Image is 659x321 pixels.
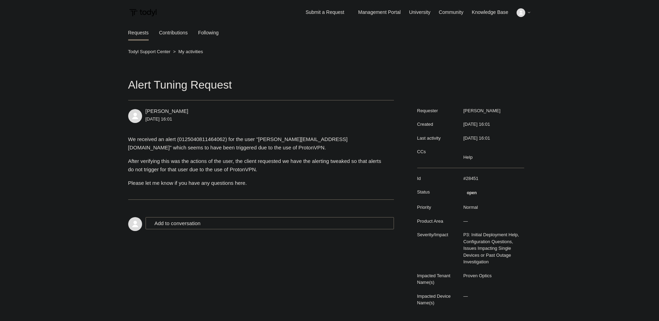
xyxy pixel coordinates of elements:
[128,135,387,152] p: We received an alert (0125040811464062) for the user " " which seems to have been triggered due t...
[417,218,460,225] dt: Product Area
[146,108,188,114] span: Tyler Silver
[146,116,172,122] time: 2025-09-26T16:01:06Z
[146,108,188,114] a: [PERSON_NAME]
[460,293,524,300] dd: —
[463,135,490,141] time: 2025-09-26T16:01:06+00:00
[198,25,219,41] a: Following
[417,121,460,128] dt: Created
[417,148,460,155] dt: CCs
[460,107,524,114] dd: [PERSON_NAME]
[463,154,473,161] li: Help
[472,9,515,16] a: Knowledge Base
[417,231,460,238] dt: Severity/Impact
[128,6,158,19] img: Todyl Support Center Help Center home page
[460,204,524,211] dd: Normal
[460,231,524,265] dd: P3: Initial Deployment Help, Configuration Questions, Issues Impacting Single Devices or Past Out...
[409,9,437,16] a: University
[128,136,348,150] a: [PERSON_NAME][EMAIL_ADDRESS][DOMAIN_NAME]
[463,122,490,127] time: 2025-09-26T16:01:06+00:00
[417,189,460,196] dt: Status
[159,25,188,41] a: Contributions
[463,189,480,197] span: We are working on a response for you
[128,49,171,54] a: Todyl Support Center
[460,218,524,225] dd: —
[417,107,460,114] dt: Requester
[417,272,460,286] dt: Impacted Tenant Name(s)
[439,9,470,16] a: Community
[417,293,460,306] dt: Impacted Device Name(s)
[299,7,351,18] a: Submit a Request
[460,175,524,182] dd: #28451
[358,9,407,16] a: Management Portal
[417,135,460,142] dt: Last activity
[417,204,460,211] dt: Priority
[417,175,460,182] dt: Id
[146,217,394,229] button: Add to conversation
[460,272,524,279] dd: Proven Optics
[128,25,149,41] li: Requests
[128,49,172,54] li: Todyl Support Center
[128,76,394,100] h1: Alert Tuning Request
[128,157,387,174] p: After verifying this was the actions of the user, the client requested we have the alerting tweak...
[128,179,387,187] p: Please let me know if you have any questions here.
[178,49,203,54] a: My activities
[172,49,203,54] li: My activities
